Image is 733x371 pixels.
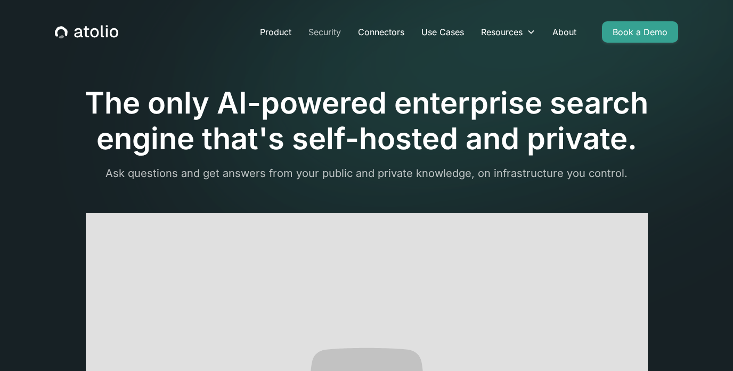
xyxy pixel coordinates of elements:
[251,21,300,43] a: Product
[481,26,523,38] div: Resources
[473,21,544,43] div: Resources
[602,21,678,43] a: Book a Demo
[55,165,678,181] p: Ask questions and get answers from your public and private knowledge, on infrastructure you control.
[680,320,733,371] iframe: Chat Widget
[544,21,585,43] a: About
[349,21,413,43] a: Connectors
[55,85,678,157] h1: The only AI-powered enterprise search engine that's self-hosted and private.
[300,21,349,43] a: Security
[55,25,118,39] a: home
[413,21,473,43] a: Use Cases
